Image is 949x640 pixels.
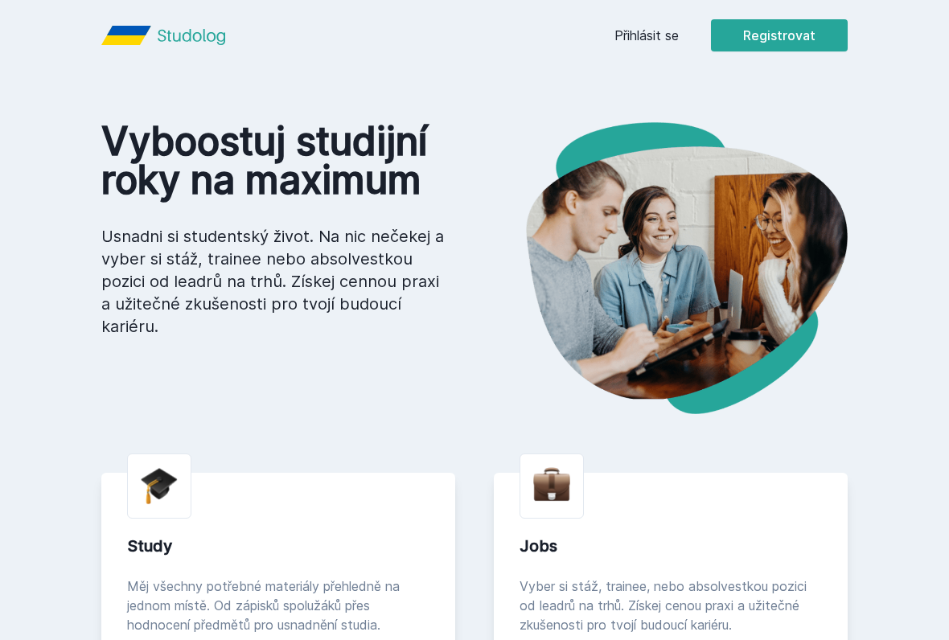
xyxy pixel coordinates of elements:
[711,19,848,51] button: Registrovat
[127,576,429,634] div: Měj všechny potřebné materiály přehledně na jednom místě. Od zápisků spolužáků přes hodnocení pře...
[101,225,449,338] p: Usnadni si studentský život. Na nic nečekej a vyber si stáž, trainee nebo absolvestkou pozici od ...
[520,535,822,557] div: Jobs
[101,122,449,199] h1: Vyboostuj studijní roky na maximum
[474,122,848,414] img: hero.png
[127,535,429,557] div: Study
[533,464,570,505] img: briefcase.png
[614,26,679,45] a: Přihlásit se
[520,576,822,634] div: Vyber si stáž, trainee, nebo absolvestkou pozici od leadrů na trhů. Získej cenou praxi a užitečné...
[141,467,178,505] img: graduation-cap.png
